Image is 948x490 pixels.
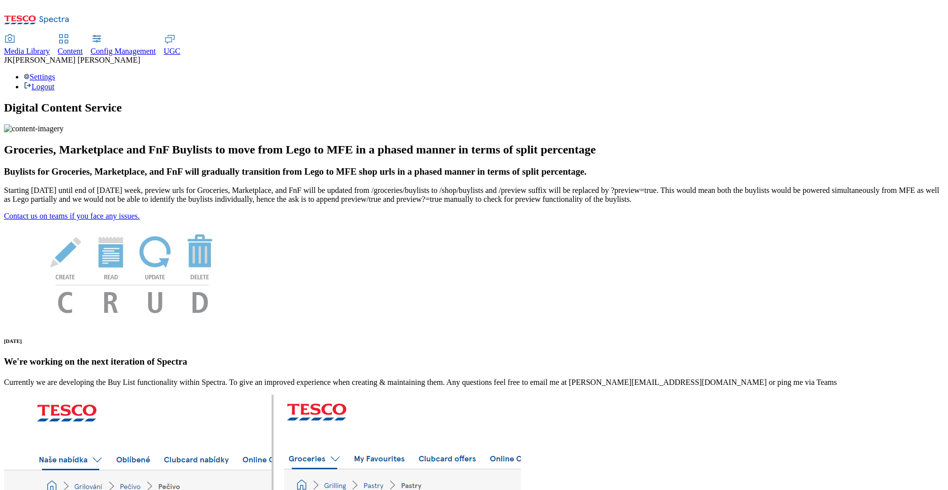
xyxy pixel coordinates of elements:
[91,35,156,56] a: Config Management
[4,56,13,64] span: JK
[58,47,83,55] span: Content
[4,101,944,114] h1: Digital Content Service
[164,47,181,55] span: UGC
[164,35,181,56] a: UGC
[4,166,944,177] h3: Buylists for Groceries, Marketplace, and FnF will gradually transition from Lego to MFE shop urls...
[4,212,140,220] a: Contact us on teams if you face any issues.
[4,124,64,133] img: content-imagery
[91,47,156,55] span: Config Management
[4,378,944,387] p: Currently we are developing the Buy List functionality within Spectra. To give an improved experi...
[13,56,140,64] span: [PERSON_NAME] [PERSON_NAME]
[24,82,54,91] a: Logout
[24,73,55,81] a: Settings
[4,221,261,324] img: News Image
[4,35,50,56] a: Media Library
[4,356,944,367] h3: We're working on the next iteration of Spectra
[4,338,944,344] h6: [DATE]
[4,47,50,55] span: Media Library
[4,143,944,156] h2: Groceries, Marketplace and FnF Buylists to move from Lego to MFE in a phased manner in terms of s...
[4,186,944,204] p: Starting [DATE] until end of [DATE] week, preview urls for Groceries, Marketplace, and FnF will b...
[58,35,83,56] a: Content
